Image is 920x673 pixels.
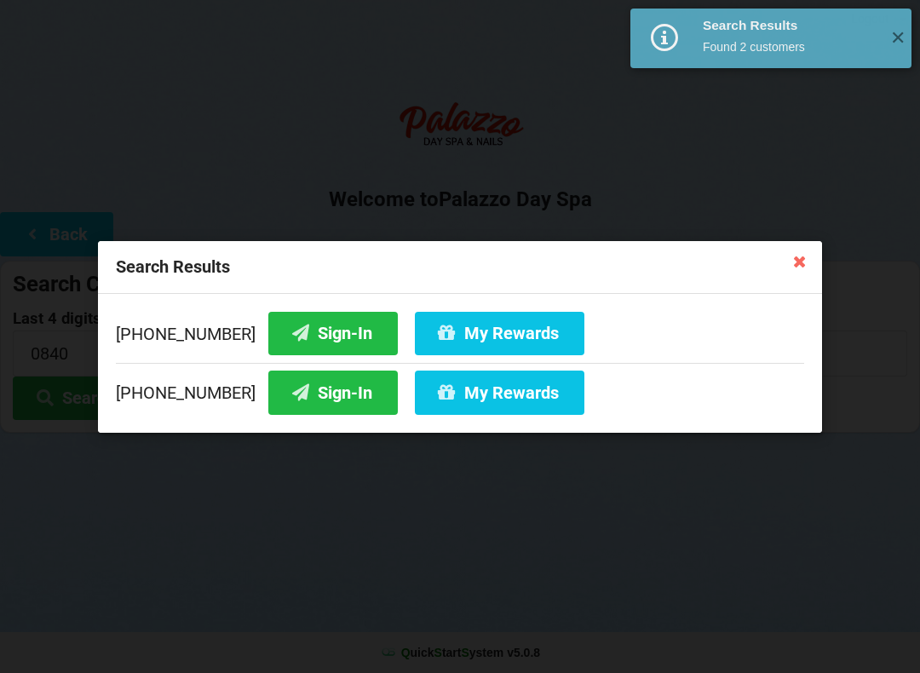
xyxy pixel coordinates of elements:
div: [PHONE_NUMBER] [116,311,804,362]
button: My Rewards [415,311,584,354]
div: Found 2 customers [703,38,877,55]
div: Search Results [703,17,877,34]
div: [PHONE_NUMBER] [116,362,804,414]
button: Sign-In [268,371,398,414]
button: My Rewards [415,371,584,414]
button: Sign-In [268,311,398,354]
div: Search Results [98,241,822,294]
